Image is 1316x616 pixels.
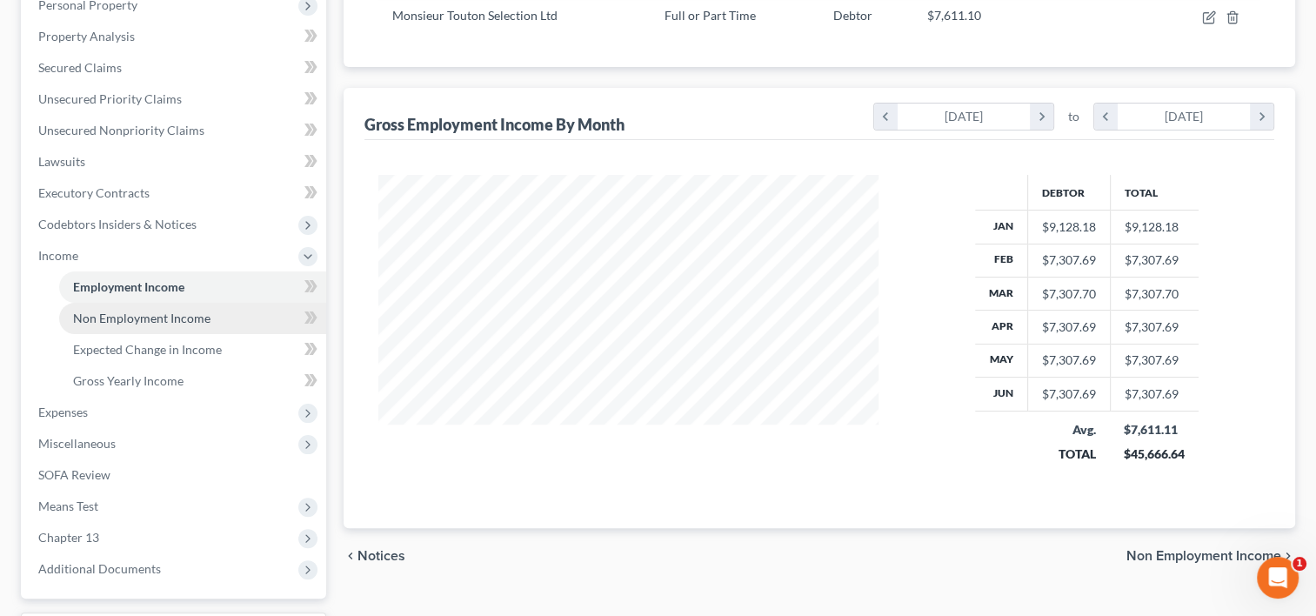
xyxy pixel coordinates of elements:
[1124,445,1185,463] div: $45,666.64
[38,185,150,200] span: Executory Contracts
[1250,104,1273,130] i: chevron_right
[1124,421,1185,439] div: $7,611.11
[38,91,182,106] span: Unsecured Priority Claims
[975,344,1028,377] th: May
[38,405,88,419] span: Expenses
[392,8,558,23] span: Monsieur Touton Selection Ltd
[59,365,326,397] a: Gross Yearly Income
[1094,104,1118,130] i: chevron_left
[1110,244,1199,277] td: $7,307.69
[38,123,204,137] span: Unsecured Nonpriority Claims
[38,154,85,169] span: Lawsuits
[1042,285,1096,303] div: $7,307.70
[1042,385,1096,403] div: $7,307.69
[357,549,405,563] span: Notices
[1042,218,1096,236] div: $9,128.18
[874,104,898,130] i: chevron_left
[344,549,357,563] i: chevron_left
[975,277,1028,310] th: Mar
[832,8,872,23] span: Debtor
[344,549,405,563] button: chevron_left Notices
[38,530,99,545] span: Chapter 13
[73,311,210,325] span: Non Employment Income
[38,436,116,451] span: Miscellaneous
[59,303,326,334] a: Non Employment Income
[24,21,326,52] a: Property Analysis
[1041,421,1096,439] div: Avg.
[59,271,326,303] a: Employment Income
[1110,378,1199,411] td: $7,307.69
[1281,549,1295,563] i: chevron_right
[1293,557,1306,571] span: 1
[38,217,197,231] span: Codebtors Insiders & Notices
[1110,175,1199,210] th: Total
[975,244,1028,277] th: Feb
[24,52,326,84] a: Secured Claims
[927,8,981,23] span: $7,611.10
[1110,311,1199,344] td: $7,307.69
[24,84,326,115] a: Unsecured Priority Claims
[24,115,326,146] a: Unsecured Nonpriority Claims
[1126,549,1295,563] button: Non Employment Income chevron_right
[1118,104,1251,130] div: [DATE]
[38,499,98,513] span: Means Test
[1257,557,1299,599] iframe: Intercom live chat
[38,248,78,263] span: Income
[1110,211,1199,244] td: $9,128.18
[975,378,1028,411] th: Jun
[898,104,1031,130] div: [DATE]
[1027,175,1110,210] th: Debtor
[38,561,161,576] span: Additional Documents
[364,114,625,135] div: Gross Employment Income By Month
[24,146,326,177] a: Lawsuits
[1110,344,1199,377] td: $7,307.69
[975,311,1028,344] th: Apr
[24,459,326,491] a: SOFA Review
[1126,549,1281,563] span: Non Employment Income
[38,467,110,482] span: SOFA Review
[1110,277,1199,310] td: $7,307.70
[1042,352,1096,369] div: $7,307.69
[38,60,122,75] span: Secured Claims
[975,211,1028,244] th: Jan
[1068,108,1079,125] span: to
[1042,251,1096,269] div: $7,307.69
[73,279,184,294] span: Employment Income
[73,373,184,388] span: Gross Yearly Income
[24,177,326,209] a: Executory Contracts
[1041,445,1096,463] div: TOTAL
[59,334,326,365] a: Expected Change in Income
[1042,318,1096,336] div: $7,307.69
[73,342,222,357] span: Expected Change in Income
[1030,104,1053,130] i: chevron_right
[38,29,135,44] span: Property Analysis
[665,8,756,23] span: Full or Part Time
